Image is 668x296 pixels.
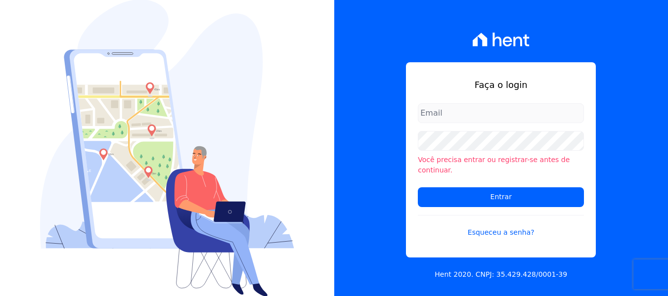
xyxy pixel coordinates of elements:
input: Email [418,103,584,123]
h1: Faça o login [418,78,584,91]
a: Esqueceu a senha? [418,215,584,238]
input: Entrar [418,187,584,207]
li: Você precisa entrar ou registrar-se antes de continuar. [418,155,584,175]
p: Hent 2020. CNPJ: 35.429.428/0001-39 [435,269,567,280]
